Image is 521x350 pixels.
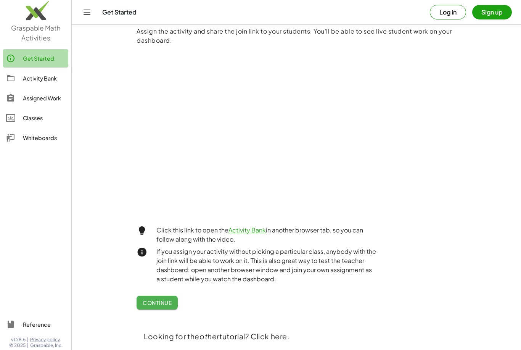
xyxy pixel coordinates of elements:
button: Log in [430,5,466,19]
div: Activity Bank [23,74,65,83]
em: other [199,332,219,341]
div: Classes [23,113,65,123]
a: Activity Bank [228,226,266,234]
a: Activity Bank [3,69,68,87]
a: Assigned Work [3,89,68,107]
button: Toggle navigation [81,6,93,18]
span: Graspable Math Activities [11,24,61,42]
span: | [27,342,29,348]
a: Classes [3,109,68,127]
button: Sign up [472,5,512,19]
a: Whiteboards [3,129,68,147]
div: Get Started [23,54,65,63]
p: Assign the activity and share the join link to your students. You'll be able to see live student ... [137,27,468,45]
div: Assigned Work [23,94,65,103]
a: Get Started [3,49,68,68]
button: Continue [137,296,178,310]
div: If you assign your activity without picking a particular class, anybody with the join link will b... [147,247,376,284]
a: Reference [3,315,68,334]
div: Reference [23,320,65,329]
span: Graspable, Inc. [30,342,63,348]
p: Looking for the tutorial? Click here. [144,331,449,342]
a: Privacy policy [30,337,63,343]
span: v1.28.5 [11,337,26,343]
span: © 2025 [9,342,26,348]
span: Continue [143,299,172,306]
div: Click this link to open the in another browser tab, so you can follow along with the video. [147,226,376,244]
span: | [27,337,29,343]
div: Whiteboards [23,133,65,142]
